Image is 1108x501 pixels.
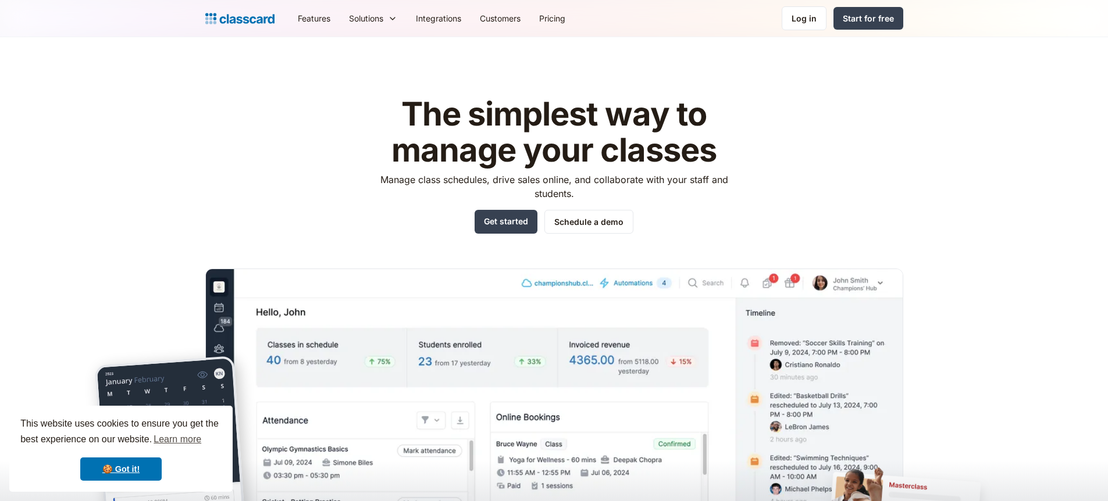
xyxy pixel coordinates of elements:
a: Logo [205,10,275,27]
a: Log in [782,6,826,30]
div: Solutions [349,12,383,24]
div: cookieconsent [9,406,233,492]
div: Solutions [340,5,407,31]
a: Features [288,5,340,31]
a: Schedule a demo [544,210,633,234]
a: Integrations [407,5,471,31]
a: learn more about cookies [152,431,203,448]
a: dismiss cookie message [80,457,162,481]
a: Get started [475,210,537,234]
a: Start for free [833,7,903,30]
div: Log in [792,12,817,24]
h1: The simplest way to manage your classes [369,96,739,168]
span: This website uses cookies to ensure you get the best experience on our website. [20,417,222,448]
a: Pricing [530,5,575,31]
a: Customers [471,5,530,31]
p: Manage class schedules, drive sales online, and collaborate with your staff and students. [369,173,739,201]
div: Start for free [843,12,894,24]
